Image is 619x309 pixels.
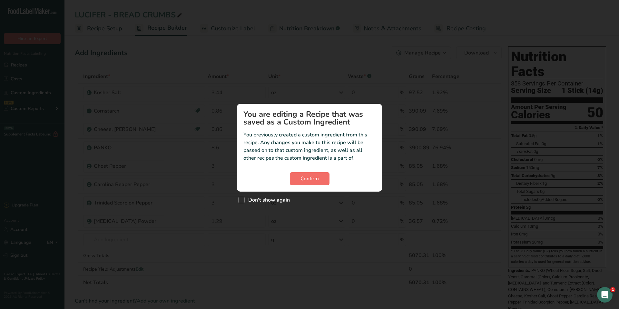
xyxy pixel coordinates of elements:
[597,287,613,303] iframe: Intercom live chat
[243,110,376,126] h1: You are editing a Recipe that was saved as a Custom Ingredient
[300,175,319,183] span: Confirm
[290,172,329,185] button: Confirm
[243,131,376,162] p: You previously created a custom ingredient from this recipe. Any changes you make to this recipe ...
[610,287,615,292] span: 1
[245,197,290,203] span: Don't show again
